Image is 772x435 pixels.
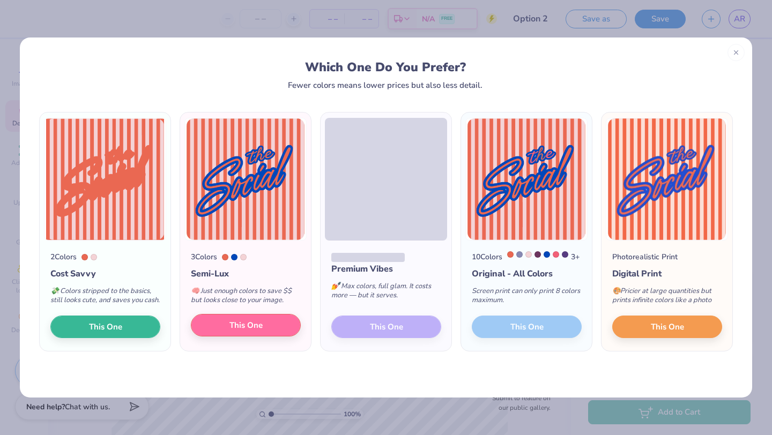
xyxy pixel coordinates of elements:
div: Fewer colors means lower prices but also less detail. [288,81,482,89]
span: This One [651,321,684,333]
div: 10 Colors [472,251,502,262]
div: 3 Colors [191,251,217,262]
div: 698 C [525,251,532,258]
div: Which One Do You Prefer? [49,60,722,74]
div: 7416 C [507,251,514,258]
div: Photorealistic Print [612,251,678,262]
span: 🧠 [191,286,199,296]
div: Screen print can only print 8 colors maximum. [472,280,582,316]
div: Cost Savvy [50,267,160,280]
div: 7416 C [81,254,88,260]
div: 709 C [553,251,559,258]
button: This One [191,314,301,336]
button: This One [612,316,722,338]
div: Premium Vibes [331,262,441,275]
img: 2 color option [44,118,166,241]
div: 698 C [91,254,97,260]
div: Just enough colors to save $$ but looks close to your image. [191,280,301,316]
img: 10 color option [465,118,588,241]
img: Photorealistic preview [606,118,728,241]
div: 2728 C [231,254,237,260]
div: 3 + [507,251,580,262]
div: 2 Colors [50,251,77,262]
div: Semi-Lux [191,267,301,280]
span: This One [89,321,122,333]
div: Max colors, full glam. It costs more — but it serves. [331,275,441,311]
span: This One [229,319,263,332]
button: This One [50,316,160,338]
div: 2728 C [544,251,550,258]
div: Digital Print [612,267,722,280]
div: Pricier at large quantities but prints infinite colors like a photo [612,280,722,316]
span: 💸 [50,286,59,296]
div: Original - All Colors [472,267,582,280]
div: 7658 C [535,251,541,258]
div: Colors stripped to the basics, still looks cute, and saves you cash. [50,280,160,316]
span: 🎨 [612,286,621,296]
div: 7679 C [562,251,568,258]
img: 3 color option [184,118,307,241]
div: 7674 C [516,251,523,258]
span: 💅 [331,281,340,291]
div: 7416 C [222,254,228,260]
div: 698 C [240,254,247,260]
